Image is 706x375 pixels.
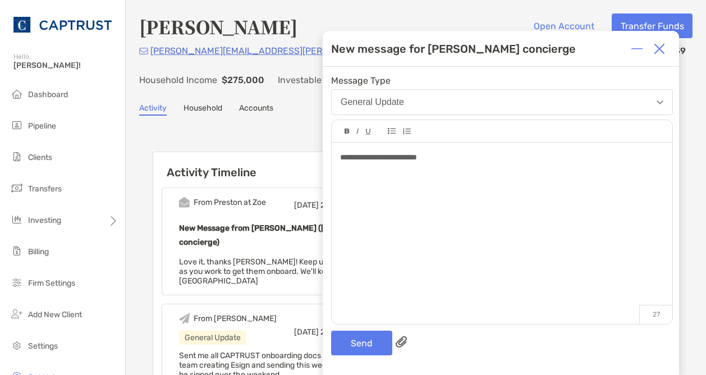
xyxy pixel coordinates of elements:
[10,307,24,321] img: add_new_client icon
[179,331,246,345] div: General Update
[631,43,643,54] img: Expand or collapse
[10,339,24,352] img: settings icon
[10,181,24,195] img: transfers icon
[356,129,359,134] img: Editor control icon
[28,278,75,288] span: Firm Settings
[179,313,190,324] img: Event icon
[28,310,82,319] span: Add New Client
[525,13,603,38] button: Open Account
[179,223,386,247] b: New Message from [PERSON_NAME] ([PERSON_NAME] concierge)
[345,129,350,134] img: Editor control icon
[194,198,266,207] div: From Preston at Zoe
[179,257,405,286] span: Love it, thanks [PERSON_NAME]! Keep us posted if we can help as you work to get them onboard. We'...
[331,89,673,115] button: General Update
[10,118,24,132] img: pipeline icon
[139,73,217,87] p: Household Income
[153,152,432,179] h6: Activity Timeline
[331,331,392,355] button: Send
[331,42,576,56] div: New message for [PERSON_NAME] concierge
[657,100,663,104] img: Open dropdown arrow
[278,73,352,87] p: Investable Assets
[654,43,665,54] img: Close
[28,341,58,351] span: Settings
[675,44,686,58] p: 59
[194,314,277,323] div: From [PERSON_NAME]
[28,153,52,162] span: Clients
[10,213,24,226] img: investing icon
[239,103,273,116] a: Accounts
[294,327,319,337] span: [DATE]
[10,87,24,100] img: dashboard icon
[10,150,24,163] img: clients icon
[139,13,297,39] h4: [PERSON_NAME]
[388,128,396,134] img: Editor control icon
[10,244,24,258] img: billing icon
[222,73,264,87] p: $275,000
[13,61,118,70] span: [PERSON_NAME]!
[28,121,56,131] span: Pipeline
[612,13,693,38] button: Transfer Funds
[10,276,24,289] img: firm-settings icon
[28,184,62,194] span: Transfers
[150,44,447,58] p: [PERSON_NAME][EMAIL_ADDRESS][PERSON_NAME][DOMAIN_NAME]
[320,327,361,337] span: 2:50 PM ED
[341,97,404,107] div: General Update
[28,247,49,257] span: Billing
[184,103,222,116] a: Household
[320,200,361,210] span: 2:54 PM ED
[179,197,190,208] img: Event icon
[331,75,673,86] span: Message Type
[13,4,112,45] img: CAPTRUST Logo
[365,129,371,135] img: Editor control icon
[396,336,407,347] img: paperclip attachments
[402,128,411,135] img: Editor control icon
[294,200,319,210] span: [DATE]
[28,216,61,225] span: Investing
[639,305,672,324] p: 27
[139,103,167,116] a: Activity
[139,48,148,54] img: Email Icon
[28,90,68,99] span: Dashboard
